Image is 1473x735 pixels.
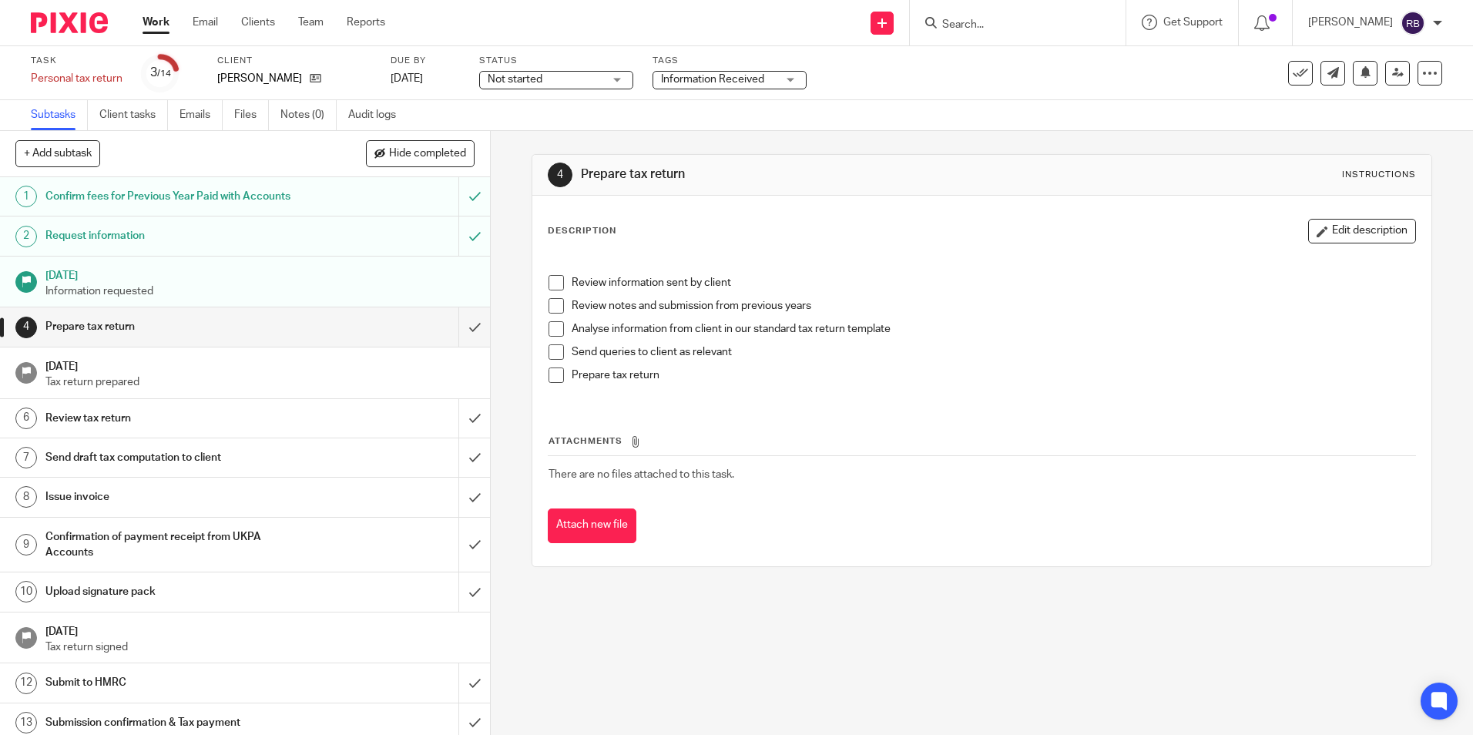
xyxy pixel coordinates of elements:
[15,581,37,602] div: 10
[366,140,475,166] button: Hide completed
[347,15,385,30] a: Reports
[298,15,324,30] a: Team
[572,321,1414,337] p: Analyse information from client in our standard tax return template
[45,284,475,299] p: Information requested
[548,163,572,187] div: 4
[193,15,218,30] a: Email
[217,55,371,67] label: Client
[572,344,1414,360] p: Send queries to client as relevant
[217,71,302,86] p: [PERSON_NAME]
[1308,15,1393,30] p: [PERSON_NAME]
[31,100,88,130] a: Subtasks
[45,224,310,247] h1: Request information
[389,148,466,160] span: Hide completed
[15,186,37,207] div: 1
[31,55,122,67] label: Task
[548,225,616,237] p: Description
[391,73,423,84] span: [DATE]
[1163,17,1223,28] span: Get Support
[15,140,100,166] button: + Add subtask
[15,534,37,555] div: 9
[31,71,122,86] div: Personal tax return
[157,69,171,78] small: /14
[45,671,310,694] h1: Submit to HMRC
[15,447,37,468] div: 7
[572,298,1414,314] p: Review notes and submission from previous years
[15,408,37,429] div: 6
[391,55,460,67] label: Due by
[45,446,310,469] h1: Send draft tax computation to client
[15,673,37,694] div: 12
[45,407,310,430] h1: Review tax return
[180,100,223,130] a: Emails
[15,226,37,247] div: 2
[241,15,275,30] a: Clients
[15,712,37,733] div: 13
[581,166,1015,183] h1: Prepare tax return
[45,264,475,284] h1: [DATE]
[15,317,37,338] div: 4
[45,315,310,338] h1: Prepare tax return
[1308,219,1416,243] button: Edit description
[45,185,310,208] h1: Confirm fees for Previous Year Paid with Accounts
[280,100,337,130] a: Notes (0)
[479,55,633,67] label: Status
[941,18,1079,32] input: Search
[15,486,37,508] div: 8
[150,64,171,82] div: 3
[1342,169,1416,181] div: Instructions
[572,367,1414,383] p: Prepare tax return
[549,437,622,445] span: Attachments
[45,639,475,655] p: Tax return signed
[234,100,269,130] a: Files
[548,508,636,543] button: Attach new file
[488,74,542,85] span: Not started
[348,100,408,130] a: Audit logs
[45,485,310,508] h1: Issue invoice
[549,469,734,480] span: There are no files attached to this task.
[31,12,108,33] img: Pixie
[99,100,168,130] a: Client tasks
[653,55,807,67] label: Tags
[45,374,475,390] p: Tax return prepared
[143,15,169,30] a: Work
[45,355,475,374] h1: [DATE]
[572,275,1414,290] p: Review information sent by client
[45,525,310,565] h1: Confirmation of payment receipt from UKPA Accounts
[45,620,475,639] h1: [DATE]
[1401,11,1425,35] img: svg%3E
[45,580,310,603] h1: Upload signature pack
[661,74,764,85] span: Information Received
[45,711,310,734] h1: Submission confirmation & Tax payment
